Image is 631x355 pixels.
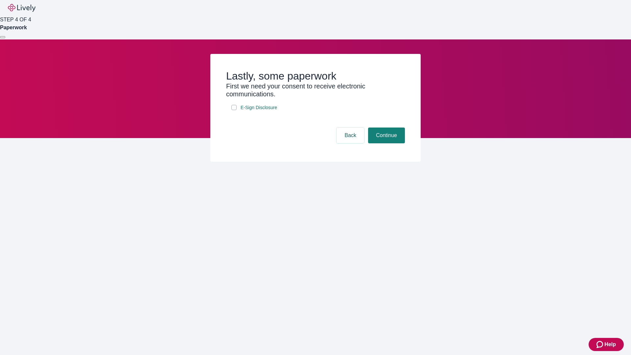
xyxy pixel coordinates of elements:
span: Help [604,341,616,348]
img: Lively [8,4,35,12]
span: E-Sign Disclosure [241,104,277,111]
button: Continue [368,128,405,143]
button: Zendesk support iconHelp [589,338,624,351]
h3: First we need your consent to receive electronic communications. [226,82,405,98]
button: Back [337,128,364,143]
a: e-sign disclosure document [239,104,278,112]
svg: Zendesk support icon [596,341,604,348]
h2: Lastly, some paperwork [226,70,405,82]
